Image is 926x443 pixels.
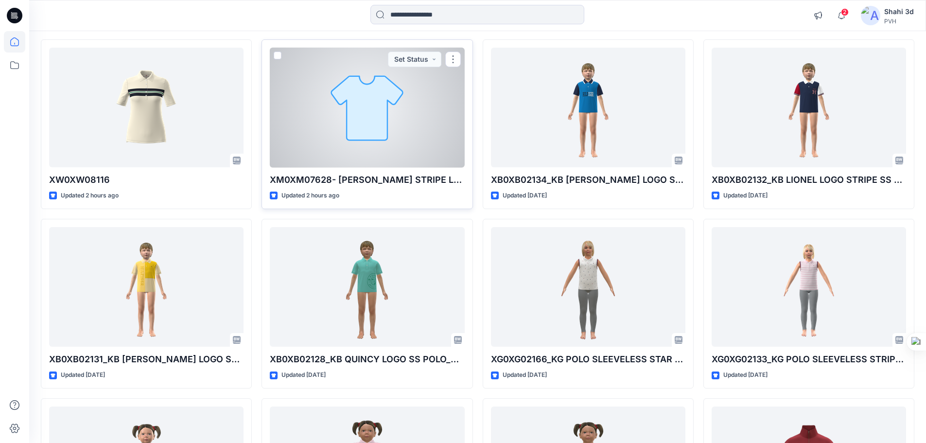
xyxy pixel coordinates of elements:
a: XG0XG02166_KG POLO SLEEVELESS STAR CRITTER_PROTO_V01 [491,227,685,347]
p: XW0XW08116 [49,173,244,187]
p: XB0XB02132_KB LIONEL LOGO STRIPE SS POLO_PROTO_V01 [712,173,906,187]
a: XB0XB02131_KB NEVILLE LOGO SS POLO_PROTO_V01 [49,227,244,347]
p: Updated 2 hours ago [61,191,119,201]
p: Updated 2 hours ago [281,191,339,201]
a: XW0XW08116 [49,48,244,168]
a: XB0XB02128_KB QUINCY LOGO SS POLO_PROTO_V01 [270,227,464,347]
img: avatar [861,6,880,25]
p: XG0XG02133_KG POLO SLEEVELESS STRIPE_PROTO_V01 [712,353,906,366]
p: XB0XB02131_KB [PERSON_NAME] LOGO SS POLO_PROTO_V01 [49,353,244,366]
div: PVH [884,18,914,25]
p: Updated [DATE] [503,191,547,201]
a: XB0XB02134_KB MASON LOGO STRIPE SS POLO_PROTO_V01 [491,48,685,168]
p: Updated [DATE] [723,191,768,201]
p: XG0XG02166_KG POLO SLEEVELESS STAR CRITTER_PROTO_V01 [491,353,685,366]
p: Updated [DATE] [281,370,326,380]
a: XG0XG02133_KG POLO SLEEVELESS STRIPE_PROTO_V01 [712,227,906,347]
a: XM0XM07628- M LEWIS STRIPE LS RUGBY POLO [270,48,464,168]
p: XB0XB02134_KB [PERSON_NAME] LOGO STRIPE SS POLO_PROTO_V01 [491,173,685,187]
p: Updated [DATE] [61,370,105,380]
p: XB0XB02128_KB QUINCY LOGO SS POLO_PROTO_V01 [270,353,464,366]
span: 2 [841,8,849,16]
p: XM0XM07628- [PERSON_NAME] STRIPE LS RUGBY POLO [270,173,464,187]
div: Shahi 3d [884,6,914,18]
p: Updated [DATE] [723,370,768,380]
a: XB0XB02132_KB LIONEL LOGO STRIPE SS POLO_PROTO_V01 [712,48,906,168]
p: Updated [DATE] [503,370,547,380]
